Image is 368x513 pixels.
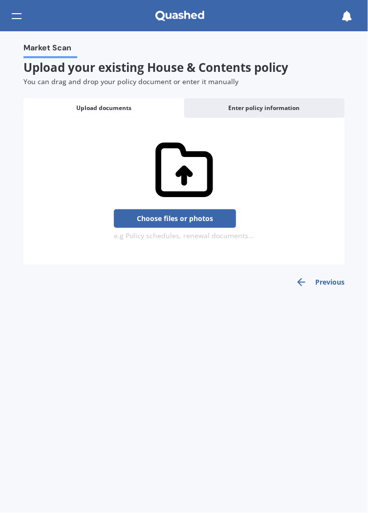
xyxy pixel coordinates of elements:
button: Choose files or photos [114,209,236,228]
button: Previous [296,276,345,288]
span: Upload your existing House & Contents policy [23,59,288,75]
span: Enter policy information [229,105,300,112]
span: Upload documents [76,105,131,112]
span: You can drag and drop your policy document or enter it manually [23,77,238,86]
div: e.g Policy schedules, renewal documents... [114,232,254,240]
span: Market Scan [23,43,71,56]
